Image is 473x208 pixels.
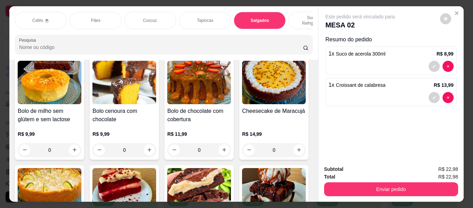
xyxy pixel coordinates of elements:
[325,13,395,20] p: Este pedido será vinculado para
[329,50,386,58] p: 1 x
[451,8,462,19] button: Close
[18,61,81,104] img: product-image
[242,107,306,115] h4: Cheesecake de Maracujá
[251,18,269,23] p: Salgados
[324,182,458,196] button: Enviar pedido
[19,37,38,43] label: Pesquisa
[336,51,385,57] span: Suco de acerola 300ml
[438,173,458,181] span: R$ 22,98
[167,131,231,138] p: R$ 11,99
[92,107,156,124] h4: Bolo cenoura com chocolate
[19,44,303,51] input: Pesquisa
[167,61,231,104] img: product-image
[32,18,50,23] p: Cafés ☕
[69,144,80,156] button: increase-product-quantity
[91,18,100,23] p: Pães
[440,13,451,24] button: decrease-product-quantity
[429,61,440,72] button: decrease-product-quantity
[19,144,30,156] button: decrease-product-quantity
[324,174,335,180] strong: Total
[294,15,334,26] p: Sucos e Refrigerantes
[167,107,231,124] h4: Bolo de chocolate com cobertura
[92,61,156,104] img: product-image
[92,131,156,138] p: R$ 9,99
[438,165,458,173] span: R$ 22,98
[243,144,255,156] button: decrease-product-quantity
[293,144,304,156] button: increase-product-quantity
[242,131,306,138] p: R$ 14,99
[94,144,105,156] button: decrease-product-quantity
[437,50,454,57] p: R$ 8,99
[324,166,343,172] strong: Subtotal
[242,61,306,104] img: product-image
[144,144,155,156] button: increase-product-quantity
[443,61,454,72] button: decrease-product-quantity
[429,92,440,103] button: decrease-product-quantity
[18,107,81,124] h4: Bolo de milho sem glútem e sem lactose
[434,82,454,89] p: R$ 13,99
[18,131,81,138] p: R$ 9,99
[443,92,454,103] button: decrease-product-quantity
[325,35,457,44] p: Resumo do pedido
[169,144,180,156] button: decrease-product-quantity
[329,81,386,89] p: 1 x
[336,82,385,88] span: Croissant de calabresa
[143,18,158,23] p: Cuscuz.
[325,20,395,30] p: MESA 02
[197,18,213,23] p: Tapiocas
[218,144,230,156] button: increase-product-quantity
